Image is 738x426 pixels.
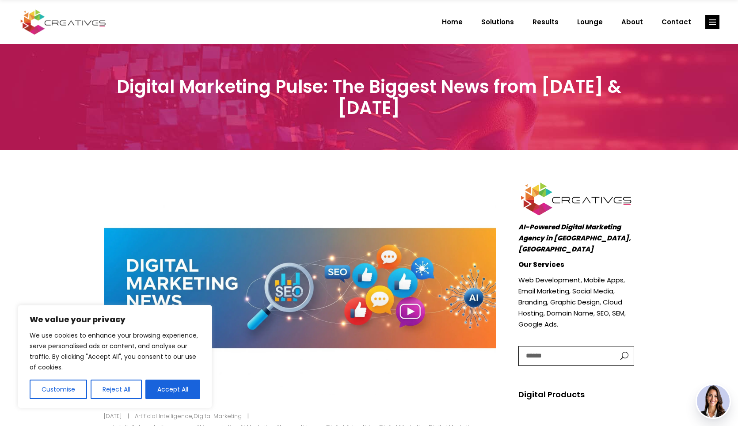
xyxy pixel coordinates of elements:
span: Contact [662,11,691,34]
button: Accept All [145,380,200,399]
span: About [621,11,643,34]
a: Results [523,11,568,34]
a: Digital Marketing [194,412,242,420]
button: button [612,346,634,365]
a: Contact [652,11,700,34]
button: Reject All [91,380,142,399]
span: Solutions [481,11,514,34]
span: Home [442,11,463,34]
img: Creatives | Digital Marketing Pulse: The Biggest News from July & August 2025 [104,181,496,395]
img: Creatives [19,8,108,36]
h3: Digital Marketing Pulse: The Biggest News from [DATE] & [DATE] [104,76,634,118]
img: Creatives | Digital Marketing Pulse: The Biggest News from July & August 2025 [518,181,635,217]
a: [DATE] [104,412,122,420]
p: We use cookies to enhance your browsing experience, serve personalised ads or content, and analys... [30,330,200,373]
strong: Our Services [518,260,564,269]
a: Home [433,11,472,34]
a: About [612,11,652,34]
span: Results [533,11,559,34]
em: AI-Powered Digital Marketing Agency in [GEOGRAPHIC_DATA], [GEOGRAPHIC_DATA] [518,222,631,254]
a: link [705,15,719,29]
img: agent [697,385,730,418]
a: Artificial Intelligence [135,412,192,420]
button: Customise [30,380,87,399]
p: We value your privacy [30,314,200,325]
a: Lounge [568,11,612,34]
div: We value your privacy [18,305,212,408]
span: Lounge [577,11,603,34]
p: Web Development, Mobile Apps, Email Marketing, Social Media, Branding, Graphic Design, Cloud Host... [518,274,635,330]
a: Solutions [472,11,523,34]
h5: Digital Products [518,388,635,401]
div: , [130,411,248,422]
